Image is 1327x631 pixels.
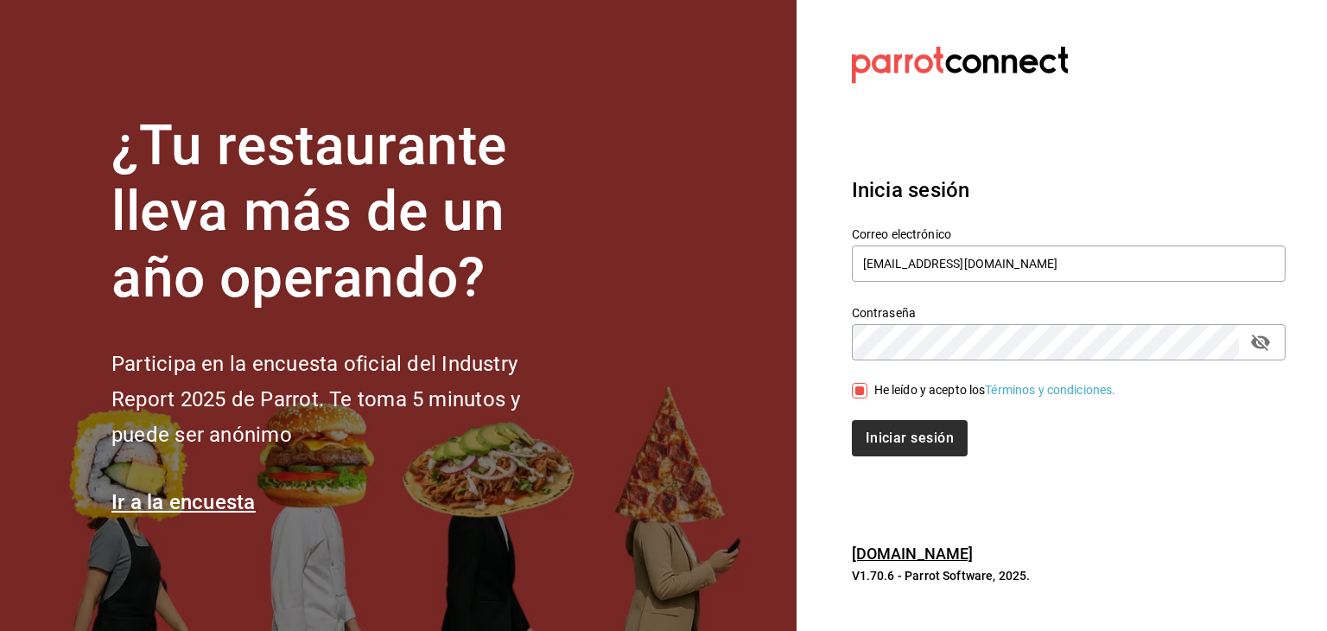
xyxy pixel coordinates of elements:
input: Ingresa tu correo electrónico [852,245,1286,282]
p: V1.70.6 - Parrot Software, 2025. [852,567,1286,584]
label: Correo electrónico [852,227,1286,239]
button: Iniciar sesión [852,420,968,456]
button: passwordField [1246,328,1275,357]
h2: Participa en la encuesta oficial del Industry Report 2025 de Parrot. Te toma 5 minutos y puede se... [111,347,578,452]
a: Ir a la encuesta [111,490,256,514]
h1: ¿Tu restaurante lleva más de un año operando? [111,113,578,312]
div: He leído y acepto los [874,381,1116,399]
h3: Inicia sesión [852,175,1286,206]
label: Contraseña [852,306,1286,318]
a: Términos y condiciones. [985,383,1115,397]
a: [DOMAIN_NAME] [852,545,974,563]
